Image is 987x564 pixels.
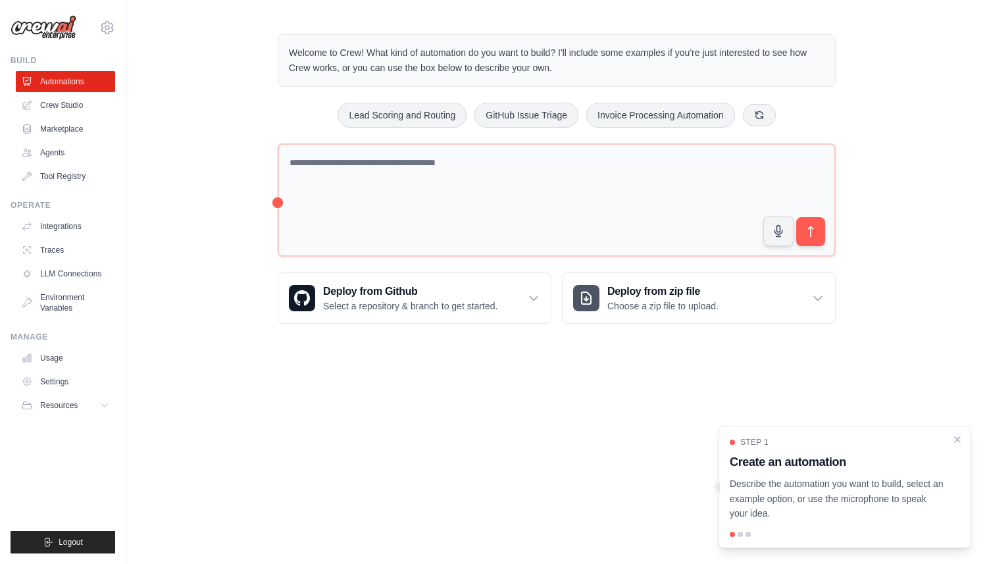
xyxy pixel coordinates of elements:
[59,537,83,548] span: Logout
[16,71,115,92] a: Automations
[16,347,115,369] a: Usage
[607,284,719,299] h3: Deploy from zip file
[16,142,115,163] a: Agents
[11,531,115,553] button: Logout
[11,55,115,66] div: Build
[16,95,115,116] a: Crew Studio
[474,103,578,128] button: GitHub Issue Triage
[11,332,115,342] div: Manage
[16,240,115,261] a: Traces
[607,299,719,313] p: Choose a zip file to upload.
[11,15,76,40] img: Logo
[952,434,963,445] button: Close walkthrough
[16,263,115,284] a: LLM Connections
[289,45,824,76] p: Welcome to Crew! What kind of automation do you want to build? I'll include some examples if you'...
[16,287,115,319] a: Environment Variables
[16,371,115,392] a: Settings
[730,453,944,471] h3: Create an automation
[338,103,467,128] button: Lead Scoring and Routing
[11,200,115,211] div: Operate
[740,437,769,448] span: Step 1
[323,299,497,313] p: Select a repository & branch to get started.
[730,476,944,521] p: Describe the automation you want to build, select an example option, or use the microphone to spe...
[16,118,115,140] a: Marketplace
[40,400,78,411] span: Resources
[16,216,115,237] a: Integrations
[323,284,497,299] h3: Deploy from Github
[586,103,734,128] button: Invoice Processing Automation
[16,395,115,416] button: Resources
[16,166,115,187] a: Tool Registry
